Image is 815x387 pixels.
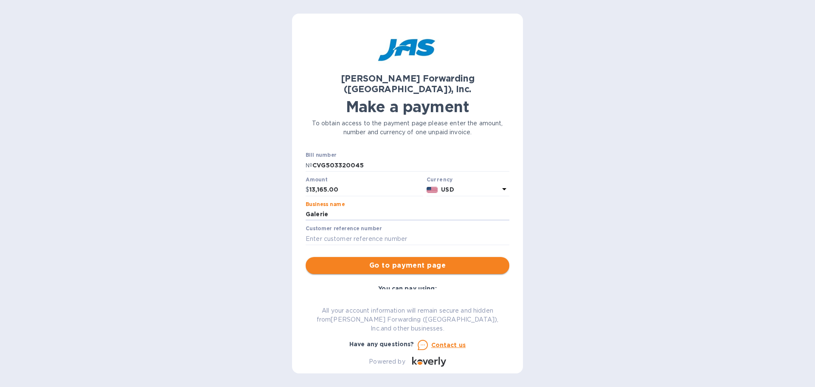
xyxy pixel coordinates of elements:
p: № [306,161,312,170]
button: Go to payment page [306,257,509,274]
u: Contact us [431,342,466,348]
label: Amount [306,177,327,182]
label: Bill number [306,153,336,158]
input: Enter business name [306,208,509,221]
img: USD [427,187,438,193]
input: 0.00 [309,184,423,196]
input: Enter bill number [312,159,509,172]
b: You can pay using: [378,285,436,292]
input: Enter customer reference number [306,232,509,245]
b: Have any questions? [349,341,414,347]
b: Currency [427,176,453,183]
h1: Make a payment [306,98,509,116]
p: $ [306,185,309,194]
p: To obtain access to the payment page please enter the amount, number and currency of one unpaid i... [306,119,509,137]
p: Powered by [369,357,405,366]
label: Customer reference number [306,226,382,232]
b: [PERSON_NAME] Forwarding ([GEOGRAPHIC_DATA]), Inc. [341,73,475,94]
span: Go to payment page [312,260,503,271]
label: Business name [306,202,345,207]
p: All your account information will remain secure and hidden from [PERSON_NAME] Forwarding ([GEOGRA... [306,306,509,333]
b: USD [441,186,454,193]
